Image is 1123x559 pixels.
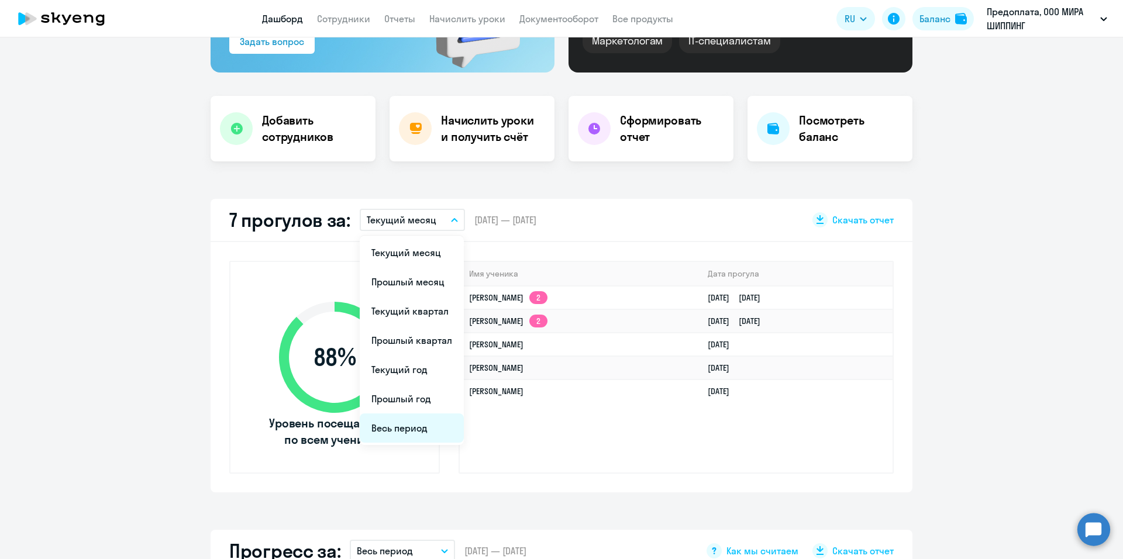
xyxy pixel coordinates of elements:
[267,415,402,448] span: Уровень посещаемости по всем ученикам
[726,544,798,557] span: Как мы считаем
[262,13,303,25] a: Дашборд
[429,13,505,25] a: Начислить уроки
[229,30,315,54] button: Задать вопрос
[832,544,894,557] span: Скачать отчет
[698,262,893,286] th: Дата прогула
[708,292,770,303] a: [DATE][DATE]
[583,29,672,53] div: Маркетологам
[519,13,598,25] a: Документооборот
[317,13,370,25] a: Сотрудники
[240,34,304,49] div: Задать вопрос
[357,544,413,558] p: Весь период
[469,316,547,326] a: [PERSON_NAME]2
[981,5,1113,33] button: Предоплата, ООО МИРА ШИППИНГ
[474,213,536,226] span: [DATE] — [DATE]
[612,13,673,25] a: Все продукты
[360,236,464,445] ul: RU
[708,363,739,373] a: [DATE]
[441,112,543,145] h4: Начислить уроки и получить счёт
[360,209,465,231] button: Текущий месяц
[469,386,523,396] a: [PERSON_NAME]
[229,208,350,232] h2: 7 прогулов за:
[955,13,967,25] img: balance
[469,363,523,373] a: [PERSON_NAME]
[708,386,739,396] a: [DATE]
[836,7,875,30] button: RU
[799,112,903,145] h4: Посмотреть баланс
[708,339,739,350] a: [DATE]
[919,12,950,26] div: Баланс
[267,343,402,371] span: 88 %
[469,339,523,350] a: [PERSON_NAME]
[620,112,724,145] h4: Сформировать отчет
[679,29,780,53] div: IT-специалистам
[529,291,547,304] app-skyeng-badge: 2
[384,13,415,25] a: Отчеты
[832,213,894,226] span: Скачать отчет
[987,5,1096,33] p: Предоплата, ООО МИРА ШИППИНГ
[708,316,770,326] a: [DATE][DATE]
[460,262,698,286] th: Имя ученика
[262,112,366,145] h4: Добавить сотрудников
[464,544,526,557] span: [DATE] — [DATE]
[529,315,547,327] app-skyeng-badge: 2
[367,213,436,227] p: Текущий месяц
[845,12,855,26] span: RU
[469,292,547,303] a: [PERSON_NAME]2
[912,7,974,30] button: Балансbalance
